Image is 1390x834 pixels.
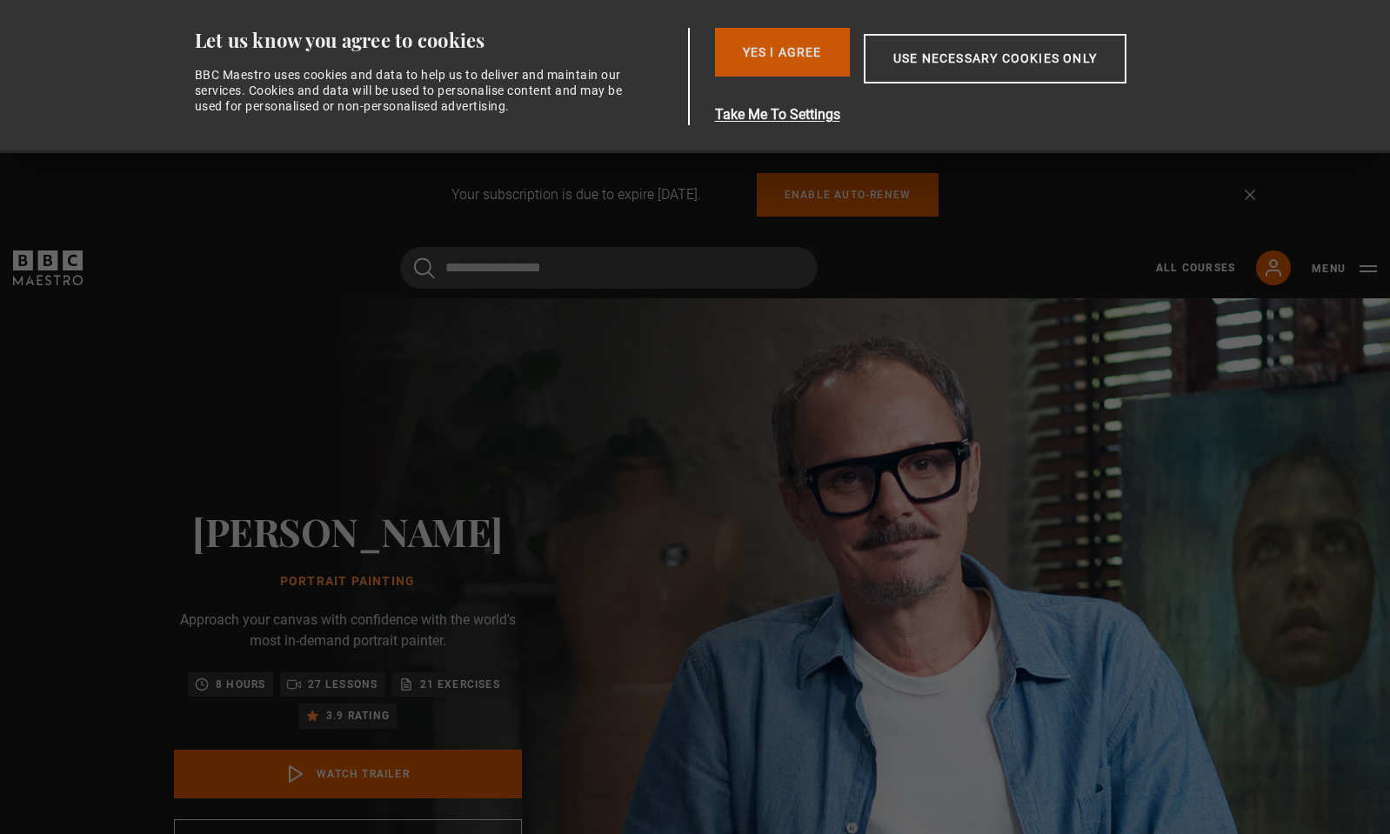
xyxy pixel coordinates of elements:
a: Watch Trailer [174,750,522,798]
p: Approach your canvas with confidence with the world's most in-demand portrait painter. [174,610,522,651]
button: Yes I Agree [715,28,850,77]
p: Your subscription is due to expire [DATE]. [451,184,701,205]
p: 21 exercises [420,676,500,693]
input: Search [400,247,818,289]
div: Let us know you agree to cookies [195,28,682,53]
svg: BBC Maestro [13,250,83,285]
button: Toggle navigation [1312,260,1377,277]
p: 3.9 rating [326,707,390,724]
p: 27 lessons [308,676,378,693]
h1: Portrait Painting [174,575,522,589]
h2: [PERSON_NAME] [174,509,522,553]
button: Take Me To Settings [715,104,1209,125]
p: 8 hours [216,676,265,693]
button: Use necessary cookies only [864,34,1126,83]
button: Submit the search query [414,257,435,279]
a: All Courses [1156,260,1235,276]
a: Enable auto-renew [757,173,939,217]
div: BBC Maestro uses cookies and data to help us to deliver and maintain our services. Cookies and da... [195,67,633,115]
